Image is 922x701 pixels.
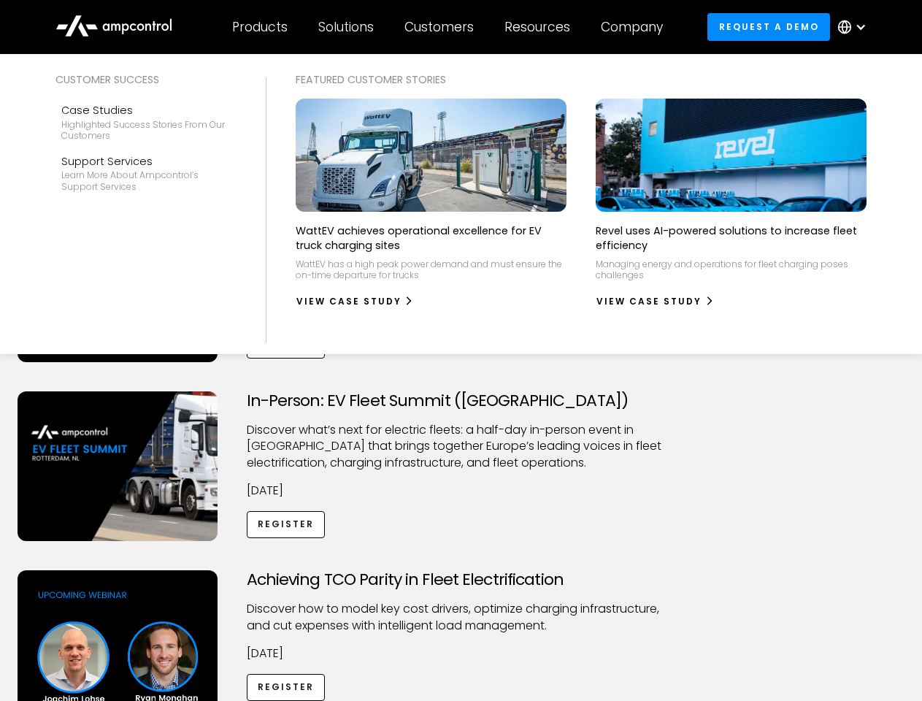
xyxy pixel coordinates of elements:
[596,290,715,313] a: View Case Study
[247,511,326,538] a: Register
[296,223,566,253] p: WattEV achieves operational excellence for EV truck charging sites
[596,295,702,308] div: View Case Study
[247,391,676,410] h3: In-Person: EV Fleet Summit ([GEOGRAPHIC_DATA])
[55,72,237,88] div: Customer success
[296,290,415,313] a: View Case Study
[61,102,231,118] div: Case Studies
[404,19,474,35] div: Customers
[61,169,231,192] div: Learn more about Ampcontrol’s support services
[318,19,374,35] div: Solutions
[601,19,663,35] div: Company
[707,13,830,40] a: Request a demo
[247,483,676,499] p: [DATE]
[296,258,566,281] p: WattEV has a high peak power demand and must ensure the on-time departure for trucks
[55,96,237,148] a: Case StudiesHighlighted success stories From Our Customers
[247,601,676,634] p: Discover how to model key cost drivers, optimize charging infrastructure, and cut expenses with i...
[504,19,570,35] div: Resources
[247,646,676,662] p: [DATE]
[596,223,867,253] p: Revel uses AI-powered solutions to increase fleet efficiency
[61,119,231,142] div: Highlighted success stories From Our Customers
[596,258,867,281] p: Managing energy and operations for fleet charging poses challenges
[296,72,867,88] div: Featured Customer Stories
[296,295,402,308] div: View Case Study
[247,674,326,701] a: Register
[247,422,676,471] p: ​Discover what’s next for electric fleets: a half-day in-person event in [GEOGRAPHIC_DATA] that b...
[232,19,288,35] div: Products
[247,570,676,589] h3: Achieving TCO Parity in Fleet Electrification
[61,153,231,169] div: Support Services
[55,148,237,199] a: Support ServicesLearn more about Ampcontrol’s support services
